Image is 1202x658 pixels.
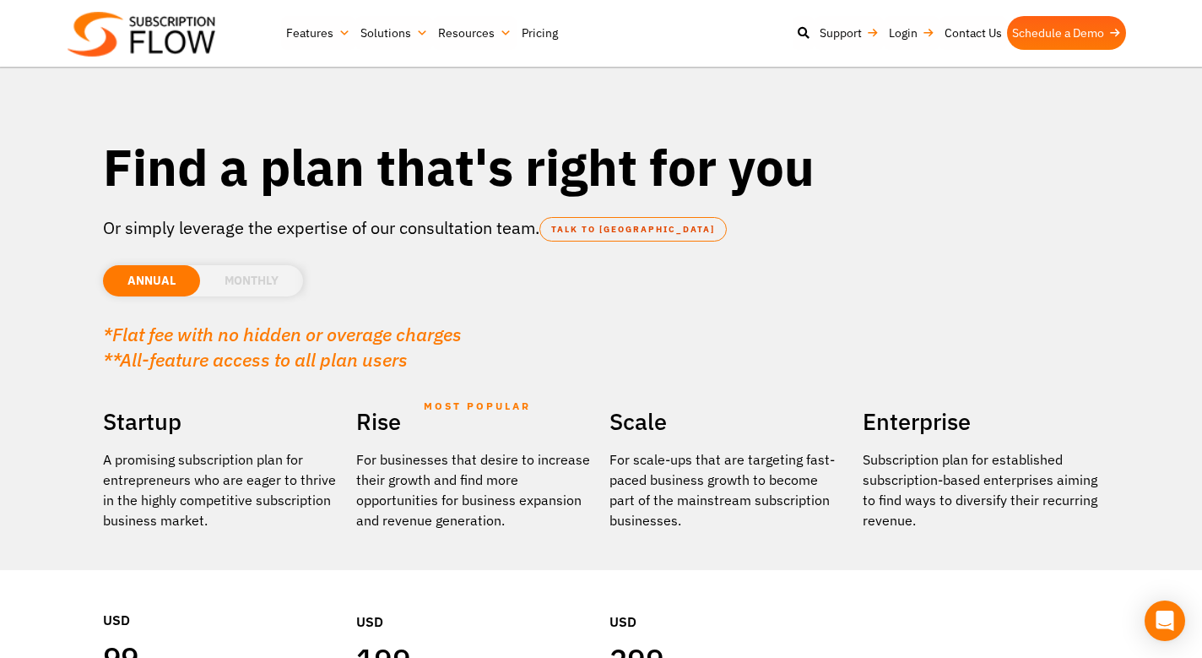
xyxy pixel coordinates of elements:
div: USD [356,561,593,640]
a: Pricing [517,16,563,50]
span: MOST POPULAR [424,387,531,426]
a: Support [815,16,884,50]
li: MONTHLY [200,265,303,296]
div: USD [103,559,339,639]
em: **All-feature access to all plan users [103,347,408,372]
a: Contact Us [939,16,1007,50]
a: TALK TO [GEOGRAPHIC_DATA] [539,217,727,242]
div: Open Intercom Messenger [1145,601,1185,641]
a: Schedule a Demo [1007,16,1126,50]
h2: Rise [356,402,593,441]
div: For scale-ups that are targeting fast-paced business growth to become part of the mainstream subs... [609,449,846,530]
h1: Find a plan that's right for you [103,135,1099,198]
p: A promising subscription plan for entrepreneurs who are eager to thrive in the highly competitive... [103,449,339,530]
a: Login [884,16,939,50]
a: Resources [433,16,517,50]
img: Subscriptionflow [68,12,215,57]
h2: Enterprise [863,402,1099,441]
p: Subscription plan for established subscription-based enterprises aiming to find ways to diversify... [863,449,1099,530]
p: Or simply leverage the expertise of our consultation team. [103,215,1099,241]
div: For businesses that desire to increase their growth and find more opportunities for business expa... [356,449,593,530]
h2: Scale [609,402,846,441]
a: Solutions [355,16,433,50]
em: *Flat fee with no hidden or overage charges [103,322,462,346]
a: Features [281,16,355,50]
li: ANNUAL [103,265,200,296]
div: USD [609,561,846,640]
h2: Startup [103,402,339,441]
